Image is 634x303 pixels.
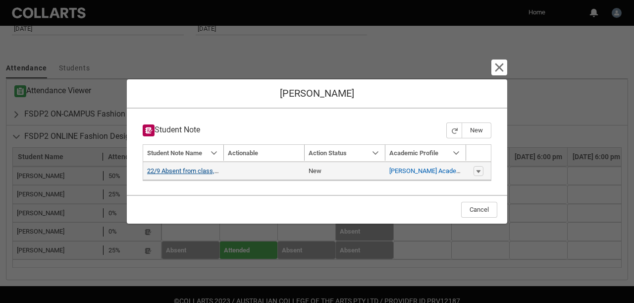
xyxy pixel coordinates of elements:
h1: [PERSON_NAME] [135,87,499,100]
button: New [462,122,491,138]
a: [PERSON_NAME] Academic Profile [389,167,486,175]
button: Refresh [446,122,462,138]
lightning-base-formatted-text: New [309,167,321,175]
h3: Student Note [143,124,200,136]
button: Cancel [461,202,497,218]
a: 22/9 Absent from class, last canvas [DATE] RM 22/09 [147,167,297,175]
button: Cancel and close [493,61,506,74]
